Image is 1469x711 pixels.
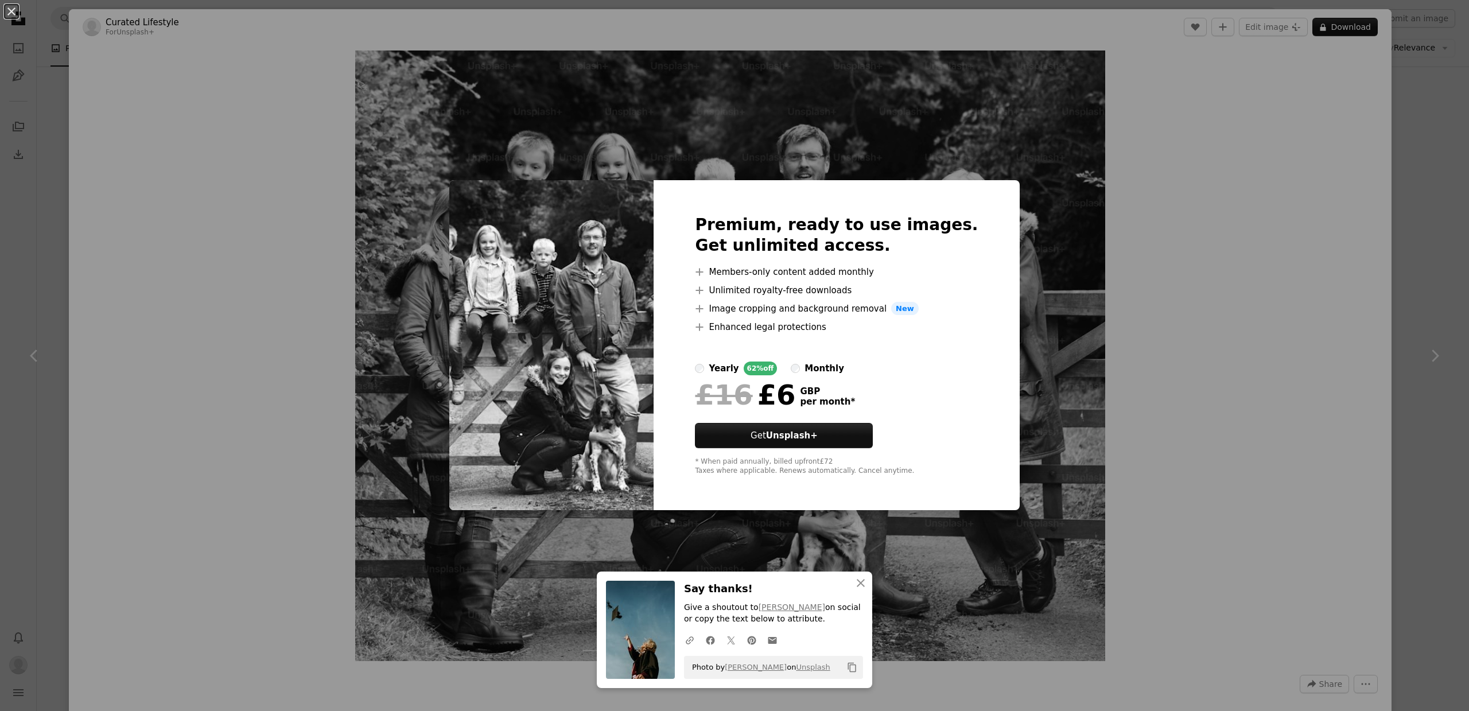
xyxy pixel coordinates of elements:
[759,603,825,612] a: [PERSON_NAME]
[449,180,654,511] img: premium_photo-1723485706176-3c5f6533a914
[800,386,855,397] span: GBP
[695,380,752,410] span: £16
[695,320,978,334] li: Enhanced legal protections
[700,628,721,651] a: Share on Facebook
[684,602,863,625] p: Give a shoutout to on social or copy the text below to attribute.
[709,362,739,375] div: yearly
[805,362,844,375] div: monthly
[800,397,855,407] span: per month *
[741,628,762,651] a: Share on Pinterest
[695,457,978,476] div: * When paid annually, billed upfront £72 Taxes where applicable. Renews automatically. Cancel any...
[891,302,919,316] span: New
[744,362,778,375] div: 62% off
[721,628,741,651] a: Share on Twitter
[695,265,978,279] li: Members-only content added monthly
[695,283,978,297] li: Unlimited royalty-free downloads
[766,430,818,441] strong: Unsplash+
[842,658,862,677] button: Copy to clipboard
[695,423,873,448] a: GetUnsplash+
[796,663,830,671] a: Unsplash
[695,380,795,410] div: £6
[725,663,787,671] a: [PERSON_NAME]
[695,302,978,316] li: Image cropping and background removal
[762,628,783,651] a: Share over email
[686,658,830,677] span: Photo by on
[695,364,704,373] input: yearly62%off
[695,215,978,256] h2: Premium, ready to use images. Get unlimited access.
[791,364,800,373] input: monthly
[684,581,863,597] h3: Say thanks!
